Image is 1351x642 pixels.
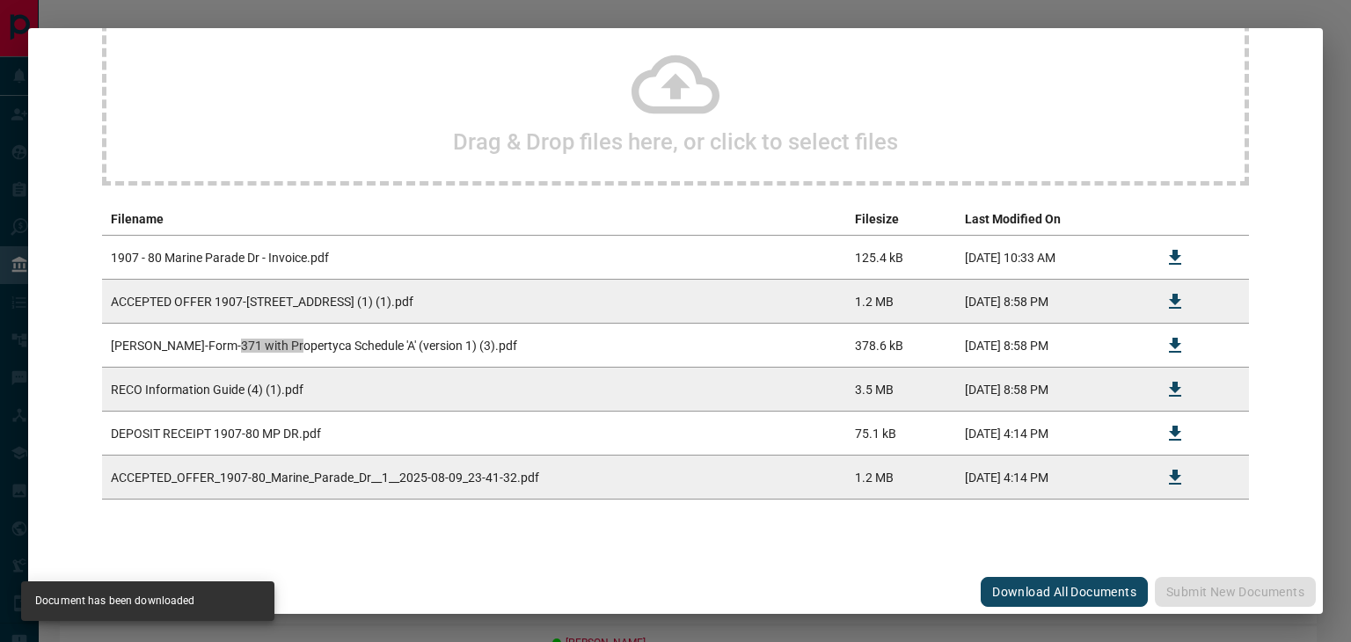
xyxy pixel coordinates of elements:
td: [PERSON_NAME]-Form-371 with Propertyca Schedule 'A' (version 1) (3).pdf [102,324,846,368]
th: Last Modified On [956,203,1145,236]
button: Download [1154,325,1196,367]
div: Drag & Drop files here, or click to select files [102,10,1249,186]
th: download action column [1145,203,1205,236]
td: RECO Information Guide (4) (1).pdf [102,368,846,412]
td: 125.4 kB [846,236,956,280]
td: [DATE] 4:14 PM [956,456,1145,500]
h2: Drag & Drop files here, or click to select files [453,128,898,155]
button: Download [1154,412,1196,455]
td: 1.2 MB [846,280,956,324]
td: 1.2 MB [846,456,956,500]
td: 1907 - 80 Marine Parade Dr - Invoice.pdf [102,236,846,280]
td: ACCEPTED_OFFER_1907-80_Marine_Parade_Dr__1__2025-08-09_23-41-32.pdf [102,456,846,500]
td: [DATE] 8:58 PM [956,324,1145,368]
button: Download [1154,237,1196,279]
td: [DATE] 8:58 PM [956,368,1145,412]
button: Download [1154,281,1196,323]
td: 3.5 MB [846,368,956,412]
td: DEPOSIT RECEIPT 1907-80 MP DR.pdf [102,412,846,456]
th: Filesize [846,203,956,236]
th: Filename [102,203,846,236]
td: 75.1 kB [846,412,956,456]
td: ACCEPTED OFFER 1907-[STREET_ADDRESS] (1) (1).pdf [102,280,846,324]
button: Download All Documents [981,577,1148,607]
td: [DATE] 10:33 AM [956,236,1145,280]
td: [DATE] 4:14 PM [956,412,1145,456]
button: Download [1154,456,1196,499]
button: Download [1154,368,1196,411]
div: Document has been downloaded [35,587,195,616]
th: delete file action column [1205,203,1249,236]
td: [DATE] 8:58 PM [956,280,1145,324]
td: 378.6 kB [846,324,956,368]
